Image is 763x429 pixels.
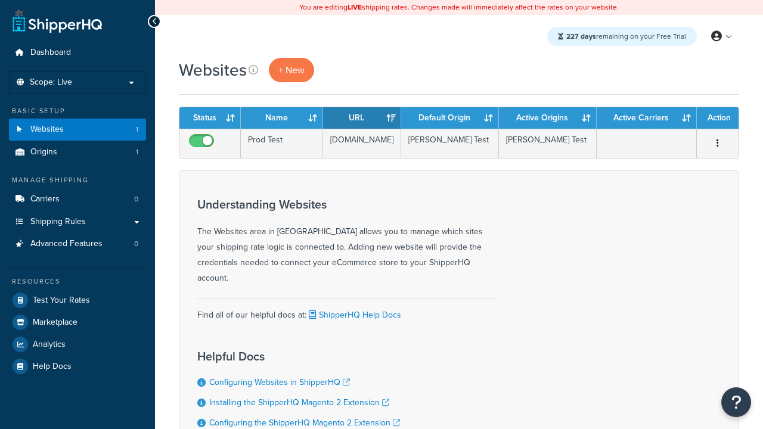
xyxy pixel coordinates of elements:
a: Websites 1 [9,119,146,141]
div: remaining on your Free Trial [547,27,697,46]
a: + New [269,58,314,82]
h3: Helpful Docs [197,350,412,363]
a: Carriers 0 [9,188,146,210]
h1: Websites [179,58,247,82]
th: Active Carriers: activate to sort column ascending [597,107,697,129]
th: Active Origins: activate to sort column ascending [499,107,597,129]
li: Advanced Features [9,233,146,255]
a: Shipping Rules [9,211,146,233]
div: Resources [9,276,146,287]
div: Find all of our helpful docs at: [197,298,495,323]
span: Test Your Rates [33,296,90,306]
li: Origins [9,141,146,163]
td: [DOMAIN_NAME] [323,129,401,158]
strong: 227 days [566,31,596,42]
span: 1 [136,147,138,157]
div: Manage Shipping [9,175,146,185]
th: Status: activate to sort column ascending [179,107,241,129]
a: ShipperHQ Help Docs [306,309,401,321]
a: Test Your Rates [9,290,146,311]
button: Open Resource Center [721,387,751,417]
th: Name: activate to sort column ascending [241,107,323,129]
span: Dashboard [30,48,71,58]
span: 1 [136,125,138,135]
a: Configuring the ShipperHQ Magento 2 Extension [209,416,400,429]
span: Websites [30,125,64,135]
a: Origins 1 [9,141,146,163]
th: URL: activate to sort column ascending [323,107,401,129]
span: Shipping Rules [30,217,86,227]
th: Action [697,107,739,129]
li: Carriers [9,188,146,210]
span: Analytics [33,340,66,350]
td: [PERSON_NAME] Test [499,129,597,158]
a: Configuring Websites in ShipperHQ [209,376,350,388]
span: Scope: Live [30,77,72,88]
li: Websites [9,119,146,141]
span: 0 [134,239,138,249]
span: Carriers [30,194,60,204]
span: + New [278,63,305,77]
a: Analytics [9,334,146,355]
td: [PERSON_NAME] Test [401,129,499,158]
span: Marketplace [33,318,77,328]
a: ShipperHQ Home [13,9,102,33]
span: Help Docs [33,362,72,372]
td: Prod Test [241,129,323,158]
span: Origins [30,147,57,157]
a: Help Docs [9,356,146,377]
span: 0 [134,194,138,204]
div: The Websites area in [GEOGRAPHIC_DATA] allows you to manage which sites your shipping rate logic ... [197,198,495,286]
a: Marketplace [9,312,146,333]
span: Advanced Features [30,239,103,249]
b: LIVE [348,2,362,13]
th: Default Origin: activate to sort column ascending [401,107,499,129]
div: Basic Setup [9,106,146,116]
a: Installing the ShipperHQ Magento 2 Extension [209,396,389,409]
h3: Understanding Websites [197,198,495,211]
a: Dashboard [9,42,146,64]
a: Advanced Features 0 [9,233,146,255]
